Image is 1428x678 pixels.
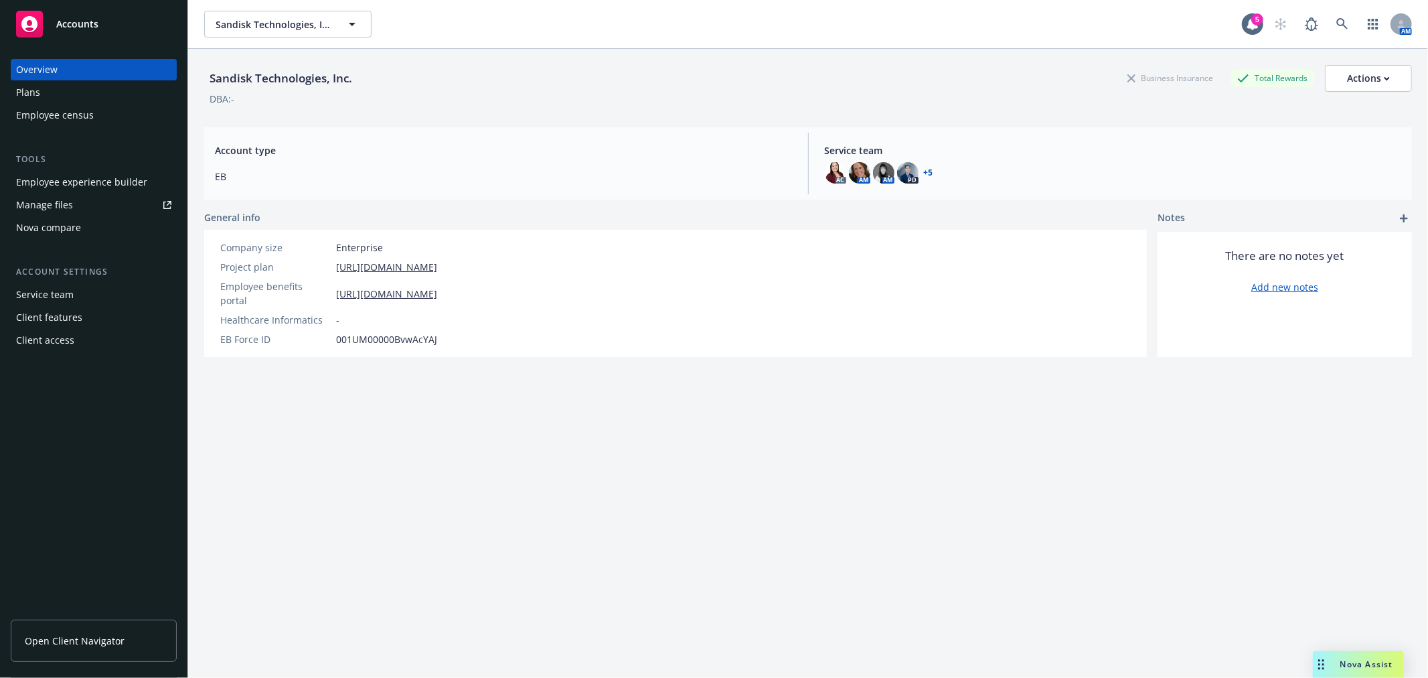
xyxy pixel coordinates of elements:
a: Add new notes [1251,280,1318,294]
a: Overview [11,59,177,80]
span: Service team [825,143,1402,157]
div: Drag to move [1313,651,1330,678]
img: photo [897,162,919,184]
div: Overview [16,59,58,80]
div: Tools [11,153,177,166]
div: Manage files [16,194,73,216]
div: Employee census [16,105,94,126]
span: Nova Assist [1340,659,1393,670]
a: Switch app [1360,11,1386,38]
span: 001UM00000BvwAcYAJ [336,332,437,346]
a: Client features [11,307,177,328]
span: Enterprise [336,241,383,255]
a: Employee census [11,105,177,126]
a: Employee experience builder [11,172,177,193]
div: Actions [1347,66,1390,91]
img: photo [825,162,846,184]
a: Nova compare [11,217,177,239]
div: Employee experience builder [16,172,147,193]
span: Account type [215,143,792,157]
div: Project plan [220,260,331,274]
a: Service team [11,284,177,306]
span: - [336,313,339,327]
a: Client access [11,330,177,351]
a: [URL][DOMAIN_NAME] [336,260,437,274]
a: Plans [11,82,177,103]
a: Search [1329,11,1356,38]
a: Report a Bug [1298,11,1325,38]
span: EB [215,169,792,184]
div: Business Insurance [1121,70,1220,86]
div: Nova compare [16,217,81,239]
a: add [1396,210,1412,226]
span: Sandisk Technologies, Inc. [216,17,331,31]
div: Service team [16,284,74,306]
div: Plans [16,82,40,103]
button: Sandisk Technologies, Inc. [204,11,372,38]
div: DBA: - [210,92,234,106]
a: [URL][DOMAIN_NAME] [336,287,437,301]
img: photo [849,162,870,184]
a: Accounts [11,5,177,43]
div: Client access [16,330,74,351]
button: Nova Assist [1313,651,1404,678]
a: Start snowing [1267,11,1294,38]
span: General info [204,210,260,224]
span: Open Client Navigator [25,634,125,648]
div: 5 [1251,13,1263,25]
span: There are no notes yet [1226,248,1344,264]
div: Healthcare Informatics [220,313,331,327]
div: Sandisk Technologies, Inc. [204,70,358,87]
div: Account settings [11,265,177,279]
div: Client features [16,307,82,328]
a: Manage files [11,194,177,216]
span: Accounts [56,19,98,29]
div: EB Force ID [220,332,331,346]
a: +5 [924,169,933,177]
div: Total Rewards [1231,70,1314,86]
div: Company size [220,241,331,255]
img: photo [873,162,894,184]
div: Employee benefits portal [220,279,331,308]
button: Actions [1325,65,1412,92]
span: Notes [1158,210,1185,226]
